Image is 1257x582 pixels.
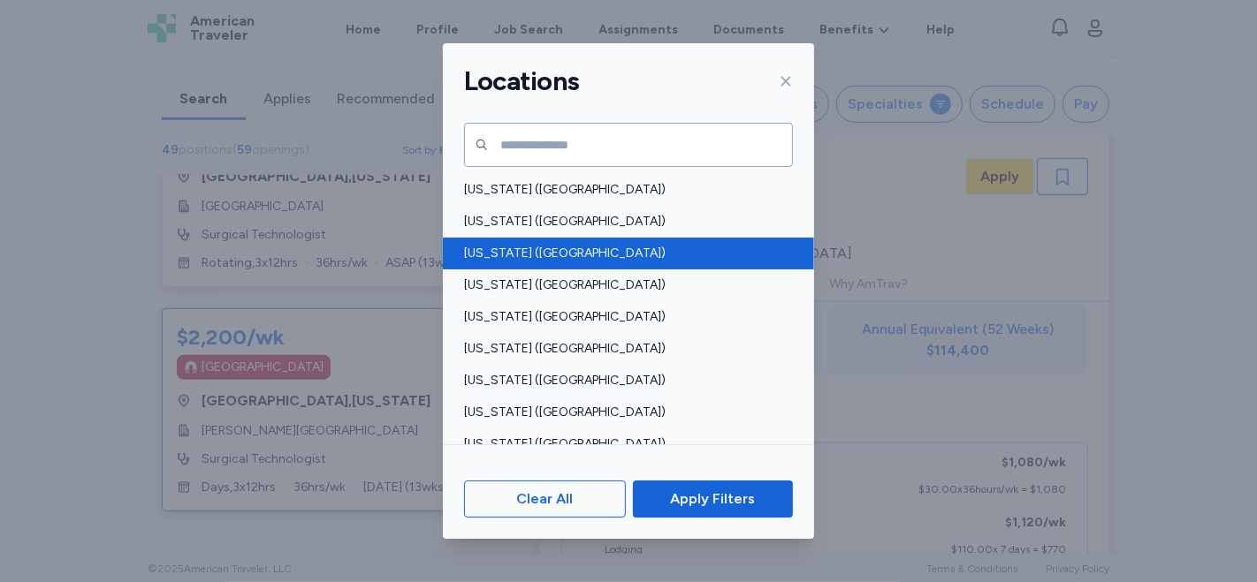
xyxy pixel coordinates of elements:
[464,64,579,98] h1: Locations
[464,181,782,199] span: [US_STATE] ([GEOGRAPHIC_DATA])
[464,308,782,326] span: [US_STATE] ([GEOGRAPHIC_DATA])
[464,213,782,231] span: [US_STATE] ([GEOGRAPHIC_DATA])
[633,480,793,518] button: Apply Filters
[464,435,782,453] span: [US_STATE] ([GEOGRAPHIC_DATA])
[464,340,782,358] span: [US_STATE] ([GEOGRAPHIC_DATA])
[464,372,782,389] span: [US_STATE] ([GEOGRAPHIC_DATA])
[464,276,782,294] span: [US_STATE] ([GEOGRAPHIC_DATA])
[464,245,782,262] span: [US_STATE] ([GEOGRAPHIC_DATA])
[464,404,782,421] span: [US_STATE] ([GEOGRAPHIC_DATA])
[516,488,573,510] span: Clear All
[464,480,626,518] button: Clear All
[670,488,755,510] span: Apply Filters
